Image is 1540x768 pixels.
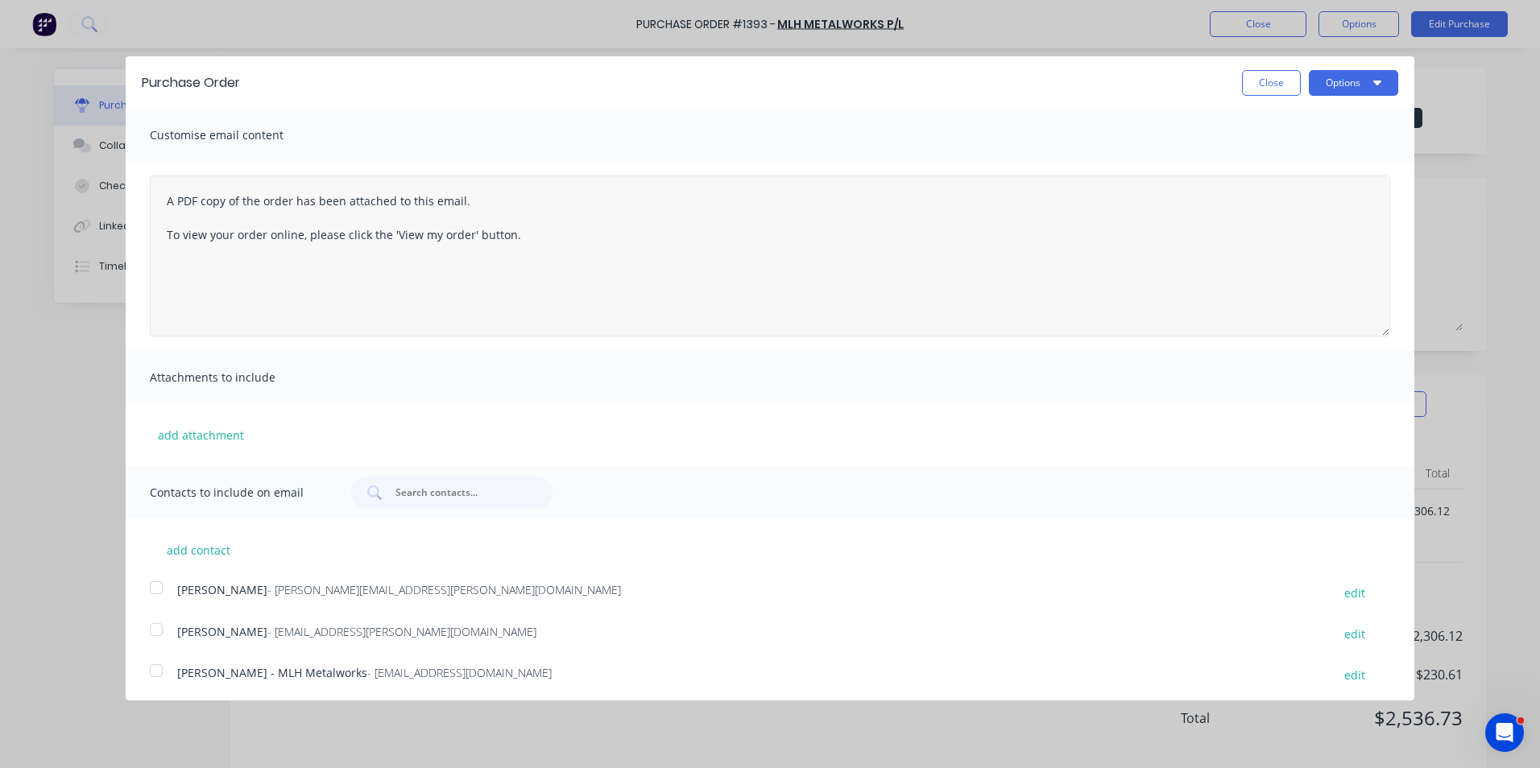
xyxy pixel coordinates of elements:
[177,582,267,597] span: [PERSON_NAME]
[150,423,252,447] button: add attachment
[177,665,367,680] span: [PERSON_NAME] - MLH Metalworks
[267,624,536,639] span: - [EMAIL_ADDRESS][PERSON_NAME][DOMAIN_NAME]
[150,481,327,504] span: Contacts to include on email
[150,366,327,389] span: Attachments to include
[394,485,528,501] input: Search contacts...
[1485,713,1524,752] iframe: Intercom live chat
[150,538,246,562] button: add contact
[150,175,1390,337] textarea: A PDF copy of the order has been attached to this email. To view your order online, please click ...
[142,73,240,93] div: Purchase Order
[1309,70,1398,96] button: Options
[1335,623,1375,645] button: edit
[177,624,267,639] span: [PERSON_NAME]
[367,665,552,680] span: - [EMAIL_ADDRESS][DOMAIN_NAME]
[150,124,327,147] span: Customise email content
[1335,664,1375,686] button: edit
[1335,581,1375,603] button: edit
[1242,70,1301,96] button: Close
[267,582,621,597] span: - [PERSON_NAME][EMAIL_ADDRESS][PERSON_NAME][DOMAIN_NAME]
